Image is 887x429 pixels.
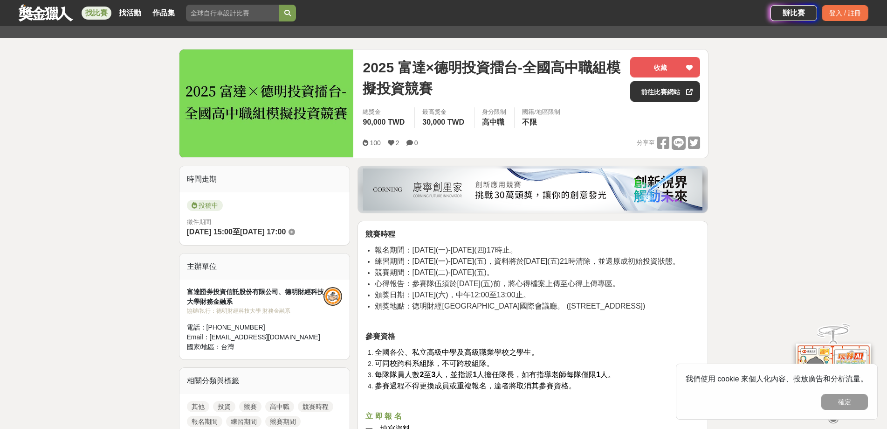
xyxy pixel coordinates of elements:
[375,382,576,390] span: 參賽過程不得更換成員或重複報名，違者將取消其參賽資格。
[149,7,179,20] a: 作品集
[115,7,145,20] a: 找活動
[239,401,261,412] a: 競賽
[265,401,294,412] a: 高中職
[370,139,380,147] span: 100
[375,280,619,288] span: 心得報告：參賽隊伍須於[DATE](五)前，將心得檔案上傳至心得上傳專區。
[179,368,350,394] div: 相關分類與標籤
[482,107,507,117] div: 身分限制
[630,57,700,77] button: 收藏
[637,136,655,150] span: 分享至
[419,371,424,379] strong: 2
[770,5,817,21] a: 辦比賽
[187,332,324,342] div: Email： [EMAIL_ADDRESS][DOMAIN_NAME]
[686,375,868,383] span: 我們使用 cookie 來個人化內容、投放廣告和分析流量。
[363,118,405,126] span: 90,000 TWD
[186,5,279,21] input: 全球自行車設計比賽
[179,166,350,192] div: 時間走期
[187,200,223,211] span: 投稿中
[187,401,209,412] a: 其他
[187,323,324,332] div: 電話： [PHONE_NUMBER]
[375,348,539,356] span: 全國各公、私立高級中學及高級職業學校之學生。
[375,246,517,254] span: 報名期間：[DATE](一)-[DATE](四)17時止。
[363,107,407,117] span: 總獎金
[422,118,464,126] span: 30,000 TWD
[414,139,418,147] span: 0
[298,401,333,412] a: 競賽時程
[265,416,301,427] a: 競賽期間
[187,416,222,427] a: 報名期間
[213,401,235,412] a: 投資
[375,291,530,299] span: 頒獎日期：[DATE](六)，中午12:00至13:00止。
[226,416,261,427] a: 練習期間
[375,359,494,367] span: 可同校跨科系組隊，不可跨校組隊。
[187,307,324,315] div: 協辦/執行： 德明財經科技大學 財務金融系
[187,343,221,351] span: 國家/地區：
[187,287,324,307] div: 富達證券投資信託股份有限公司、德明財經科技大學財務金融系
[179,49,354,157] img: Cover Image
[82,7,111,20] a: 找比賽
[375,257,680,265] span: 練習期間：[DATE](一)-[DATE](五)，資料將於[DATE](五)21時清除，並還原成初始投資狀態。
[240,228,286,236] span: [DATE] 17:00
[522,107,560,117] div: 國籍/地區限制
[422,107,467,117] span: 最高獎金
[482,118,504,126] span: 高中職
[187,218,211,225] span: 徵件期間
[179,253,350,280] div: 主辦單位
[396,139,399,147] span: 2
[365,412,401,420] strong: 立 即 報 名
[187,228,233,236] span: [DATE] 15:00
[375,302,645,310] span: 頒獎地點：德明財經[GEOGRAPHIC_DATA]國際會議廳。 ([STREET_ADDRESS])
[431,371,435,379] strong: 3
[596,371,600,379] strong: 1
[796,344,871,406] img: d2146d9a-e6f6-4337-9592-8cefde37ba6b.png
[363,57,623,99] span: 2025 富達×德明投資擂台-全國高中職組模擬投資競賽
[363,169,702,211] img: be6ed63e-7b41-4cb8-917a-a53bd949b1b4.png
[365,410,401,421] a: 立 即 報 名
[365,332,395,340] strong: 參賽資格
[375,268,494,276] span: 競賽期間：[DATE](二)-[DATE](五)。
[822,5,868,21] div: 登入 / 註冊
[473,371,477,379] strong: 1
[365,230,395,238] strong: 競賽時程
[821,394,868,410] button: 確定
[233,228,240,236] span: 至
[221,343,234,351] span: 台灣
[375,371,615,379] span: 每隊隊員人數 至 人，並指派 人擔任隊長，如有指導老師每隊僅限 人。
[522,118,537,126] span: 不限
[630,81,700,102] a: 前往比賽網站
